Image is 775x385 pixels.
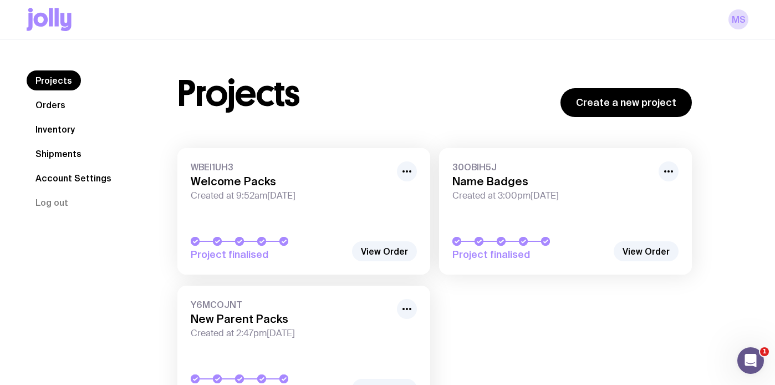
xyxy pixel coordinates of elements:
h3: Name Badges [452,175,652,188]
a: Inventory [27,119,84,139]
h1: Projects [177,76,300,112]
h3: New Parent Packs [191,312,390,326]
span: Created at 2:47pm[DATE] [191,328,390,339]
a: Orders [27,95,74,115]
a: View Order [614,241,679,261]
span: Y6MCOJNT [191,299,390,310]
button: Log out [27,192,77,212]
a: Shipments [27,144,90,164]
iframe: Intercom live chat [737,347,764,374]
span: 1 [760,347,769,356]
span: WBEI1UH3 [191,161,390,173]
span: Project finalised [452,248,608,261]
a: WBEI1UH3Welcome PacksCreated at 9:52am[DATE]Project finalised [177,148,430,275]
span: Project finalised [191,248,346,261]
a: View Order [352,241,417,261]
a: 30OBIH5JName BadgesCreated at 3:00pm[DATE]Project finalised [439,148,692,275]
span: Created at 9:52am[DATE] [191,190,390,201]
span: 30OBIH5J [452,161,652,173]
h3: Welcome Packs [191,175,390,188]
span: Created at 3:00pm[DATE] [452,190,652,201]
a: MS [728,9,748,29]
a: Projects [27,70,81,90]
a: Account Settings [27,168,120,188]
a: Create a new project [560,88,692,117]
